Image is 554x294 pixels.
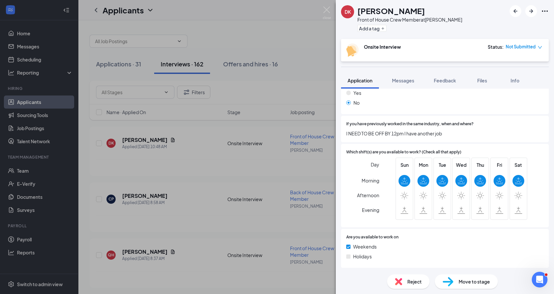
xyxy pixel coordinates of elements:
span: Reject [407,278,422,285]
span: Mon [417,161,429,168]
span: Tue [436,161,448,168]
svg: ArrowLeftNew [512,7,519,15]
span: Afternoon [357,189,379,201]
span: Sat [513,161,524,168]
span: Which shift(s) are you available to work? (Check all that apply) [346,149,461,155]
span: Yes [353,89,361,96]
span: Evening [362,204,379,216]
span: No [353,99,360,106]
span: Feedback [434,78,456,83]
span: Thu [474,161,486,168]
span: Application [348,78,372,83]
span: Day [371,161,379,168]
svg: ArrowRight [527,7,535,15]
span: Not Submitted [506,43,536,50]
span: Weekends [353,243,377,250]
iframe: Intercom live chat [532,272,547,287]
button: PlusAdd a tag [357,25,386,32]
b: Onsite Interview [364,44,401,50]
span: Wed [455,161,467,168]
svg: Ellipses [541,7,549,15]
span: Files [477,78,487,83]
button: ArrowRight [525,5,537,17]
h1: [PERSON_NAME] [357,5,425,16]
div: DK [345,9,351,15]
span: Are you available to work on [346,234,399,240]
span: Fri [494,161,505,168]
span: Morning [362,175,379,186]
span: Messages [392,78,414,83]
span: Info [511,78,519,83]
span: Move to stage [459,278,490,285]
span: Holidays [353,253,372,260]
button: ArrowLeftNew [510,5,521,17]
div: Front of House Crew Member at [PERSON_NAME] [357,16,462,23]
span: down [538,45,542,50]
div: Status : [488,43,504,50]
span: If you have previously worked in the same industry, when and where? [346,121,474,127]
svg: Plus [381,26,385,30]
span: Sun [399,161,410,168]
span: I NEED TO BE OFF BY 12pm I have another job [346,130,544,137]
